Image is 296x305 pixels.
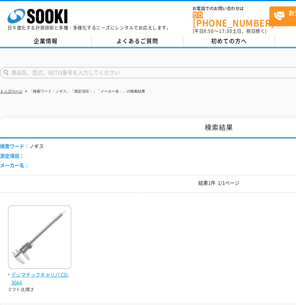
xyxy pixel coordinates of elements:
[204,28,214,34] span: 8:50
[183,36,275,47] a: 初めての方へ
[193,12,269,27] a: [PHONE_NUMBER]
[8,287,71,293] p: ミツトヨ/厚さ
[219,28,232,34] span: 17:30
[8,263,71,286] a: デジマチックキャリパ CD-30AX
[7,25,171,30] p: 日々進化する計測技術と多種・多様化するニーズにレンタルでお応えします。
[193,28,267,34] span: (平日 ～ 土日、祝日除く)
[24,88,145,96] li: 「検索ワード：ノギス」「測定項目：」「メーカー名：」の検索結果
[8,271,71,287] span: デジマチックキャリパ CD-30AX
[193,6,269,11] span: お電話でのお問い合わせは
[8,205,71,271] img: CD-30AX
[211,37,247,45] span: 初めての方へ
[92,36,183,47] a: よくあるご質問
